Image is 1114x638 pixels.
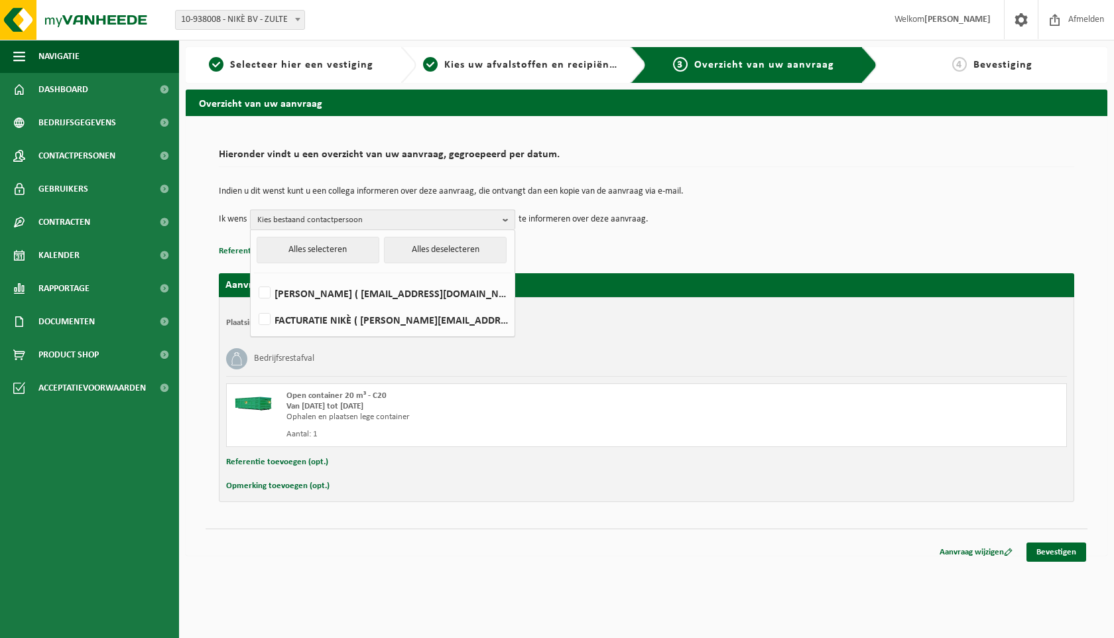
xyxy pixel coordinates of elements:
[256,283,508,303] label: [PERSON_NAME] ( [EMAIL_ADDRESS][DOMAIN_NAME] )
[175,10,305,30] span: 10-938008 - NIKÈ BV - ZULTE
[38,206,90,239] span: Contracten
[250,210,515,229] button: Kies bestaand contactpersoon
[286,429,700,440] div: Aantal: 1
[1026,542,1086,562] a: Bevestigen
[257,210,497,230] span: Kies bestaand contactpersoon
[38,172,88,206] span: Gebruikers
[952,57,967,72] span: 4
[519,210,649,229] p: te informeren over deze aanvraag.
[225,280,325,290] strong: Aanvraag voor [DATE]
[256,310,508,330] label: FACTURATIE NIKÈ ( [PERSON_NAME][EMAIL_ADDRESS][DOMAIN_NAME] )
[38,305,95,338] span: Documenten
[423,57,621,73] a: 2Kies uw afvalstoffen en recipiënten
[924,15,991,25] strong: [PERSON_NAME]
[384,237,507,263] button: Alles deselecteren
[973,60,1032,70] span: Bevestiging
[38,371,146,405] span: Acceptatievoorwaarden
[673,57,688,72] span: 3
[226,454,328,471] button: Referentie toevoegen (opt.)
[226,478,330,495] button: Opmerking toevoegen (opt.)
[286,402,363,411] strong: Van [DATE] tot [DATE]
[230,60,373,70] span: Selecteer hier een vestiging
[423,57,438,72] span: 2
[186,90,1107,115] h2: Overzicht van uw aanvraag
[38,338,99,371] span: Product Shop
[444,60,627,70] span: Kies uw afvalstoffen en recipiënten
[192,57,390,73] a: 1Selecteer hier een vestiging
[38,239,80,272] span: Kalender
[254,348,314,369] h3: Bedrijfsrestafval
[176,11,304,29] span: 10-938008 - NIKÈ BV - ZULTE
[219,243,321,260] button: Referentie toevoegen (opt.)
[219,210,247,229] p: Ik wens
[694,60,834,70] span: Overzicht van uw aanvraag
[38,272,90,305] span: Rapportage
[219,187,1074,196] p: Indien u dit wenst kunt u een collega informeren over deze aanvraag, die ontvangt dan een kopie v...
[38,139,115,172] span: Contactpersonen
[286,391,387,400] span: Open container 20 m³ - C20
[219,149,1074,167] h2: Hieronder vindt u een overzicht van uw aanvraag, gegroepeerd per datum.
[257,237,379,263] button: Alles selecteren
[286,412,700,422] div: Ophalen en plaatsen lege container
[38,73,88,106] span: Dashboard
[209,57,223,72] span: 1
[233,391,273,411] img: HK-XC-20-GN-00.png
[930,542,1022,562] a: Aanvraag wijzigen
[38,106,116,139] span: Bedrijfsgegevens
[226,318,284,327] strong: Plaatsingsadres:
[38,40,80,73] span: Navigatie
